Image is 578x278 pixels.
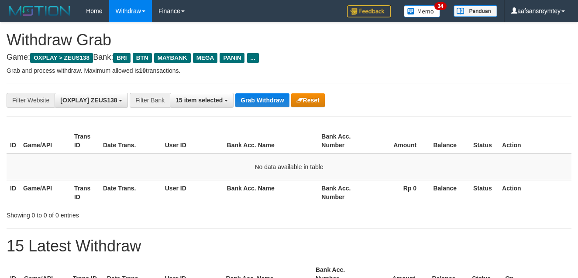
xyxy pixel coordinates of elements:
[7,237,571,255] h1: 15 Latest Withdraw
[347,5,391,17] img: Feedback.jpg
[369,180,430,205] th: Rp 0
[113,53,130,63] span: BRI
[7,207,234,220] div: Showing 0 to 0 of 0 entries
[139,67,146,74] strong: 10
[470,180,499,205] th: Status
[235,93,289,107] button: Grab Withdraw
[291,93,325,107] button: Reset
[220,53,244,63] span: PANIN
[7,153,571,180] td: No data available in table
[60,97,117,104] span: [OXPLAY] ZEUS138
[71,180,100,205] th: Trans ID
[100,129,162,153] th: Date Trans.
[193,53,218,63] span: MEGA
[7,4,73,17] img: MOTION_logo.png
[71,129,100,153] th: Trans ID
[154,53,191,63] span: MAYBANK
[7,66,571,75] p: Grab and process withdraw. Maximum allowed is transactions.
[170,93,234,108] button: 15 item selected
[430,180,470,205] th: Balance
[7,31,571,49] h1: Withdraw Grab
[7,93,55,108] div: Filter Website
[499,129,571,153] th: Action
[20,180,71,205] th: Game/API
[100,180,162,205] th: Date Trans.
[470,129,499,153] th: Status
[20,129,71,153] th: Game/API
[454,5,497,17] img: panduan.png
[224,180,318,205] th: Bank Acc. Name
[175,97,223,104] span: 15 item selected
[133,53,152,63] span: BTN
[434,2,446,10] span: 34
[247,53,259,63] span: ...
[7,180,20,205] th: ID
[130,93,170,108] div: Filter Bank
[7,53,571,62] h4: Game: Bank:
[404,5,440,17] img: Button%20Memo.svg
[224,129,318,153] th: Bank Acc. Name
[369,129,430,153] th: Amount
[499,180,571,205] th: Action
[430,129,470,153] th: Balance
[162,180,224,205] th: User ID
[55,93,128,108] button: [OXPLAY] ZEUS138
[318,129,369,153] th: Bank Acc. Number
[30,53,93,63] span: OXPLAY > ZEUS138
[318,180,369,205] th: Bank Acc. Number
[7,129,20,153] th: ID
[162,129,224,153] th: User ID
